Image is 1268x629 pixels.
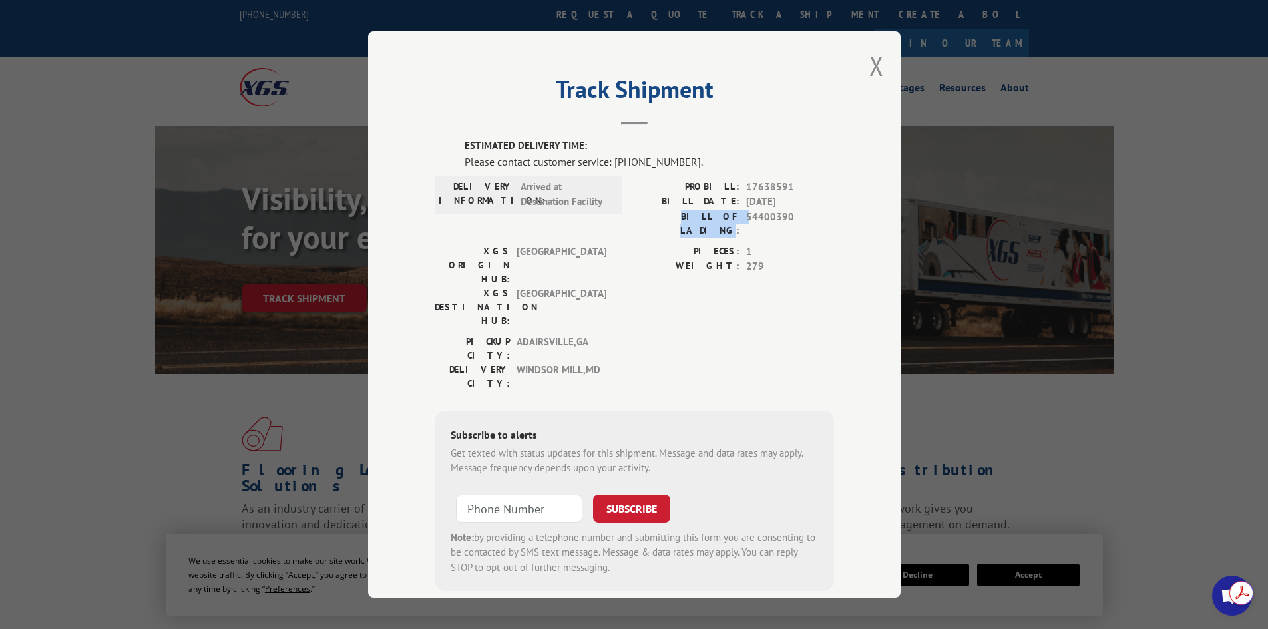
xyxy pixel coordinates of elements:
button: Close modal [869,48,884,83]
strong: Note: [451,531,474,544]
label: ESTIMATED DELIVERY TIME: [465,138,834,154]
span: 1 [746,244,834,260]
input: Phone Number [456,495,582,523]
label: WEIGHT: [634,259,740,274]
span: 279 [746,259,834,274]
div: Subscribe to alerts [451,427,818,446]
label: DELIVERY CITY: [435,363,510,391]
label: XGS ORIGIN HUB: [435,244,510,286]
label: BILL DATE: [634,194,740,210]
span: 54400390 [746,210,834,238]
div: Please contact customer service: [PHONE_NUMBER]. [465,154,834,170]
label: XGS DESTINATION HUB: [435,286,510,328]
span: [GEOGRAPHIC_DATA] [517,286,606,328]
div: Get texted with status updates for this shipment. Message and data rates may apply. Message frequ... [451,446,818,476]
span: Arrived at Destination Facility [521,180,610,210]
span: [DATE] [746,194,834,210]
label: PROBILL: [634,180,740,195]
div: by providing a telephone number and submitting this form you are consenting to be contacted by SM... [451,530,818,576]
label: DELIVERY INFORMATION: [439,180,514,210]
label: BILL OF LADING: [634,210,740,238]
span: ADAIRSVILLE , GA [517,335,606,363]
button: SUBSCRIBE [593,495,670,523]
label: PICKUP CITY: [435,335,510,363]
label: PIECES: [634,244,740,260]
span: [GEOGRAPHIC_DATA] [517,244,606,286]
h2: Track Shipment [435,80,834,105]
span: WINDSOR MILL , MD [517,363,606,391]
span: 17638591 [746,180,834,195]
div: Open chat [1212,576,1252,616]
